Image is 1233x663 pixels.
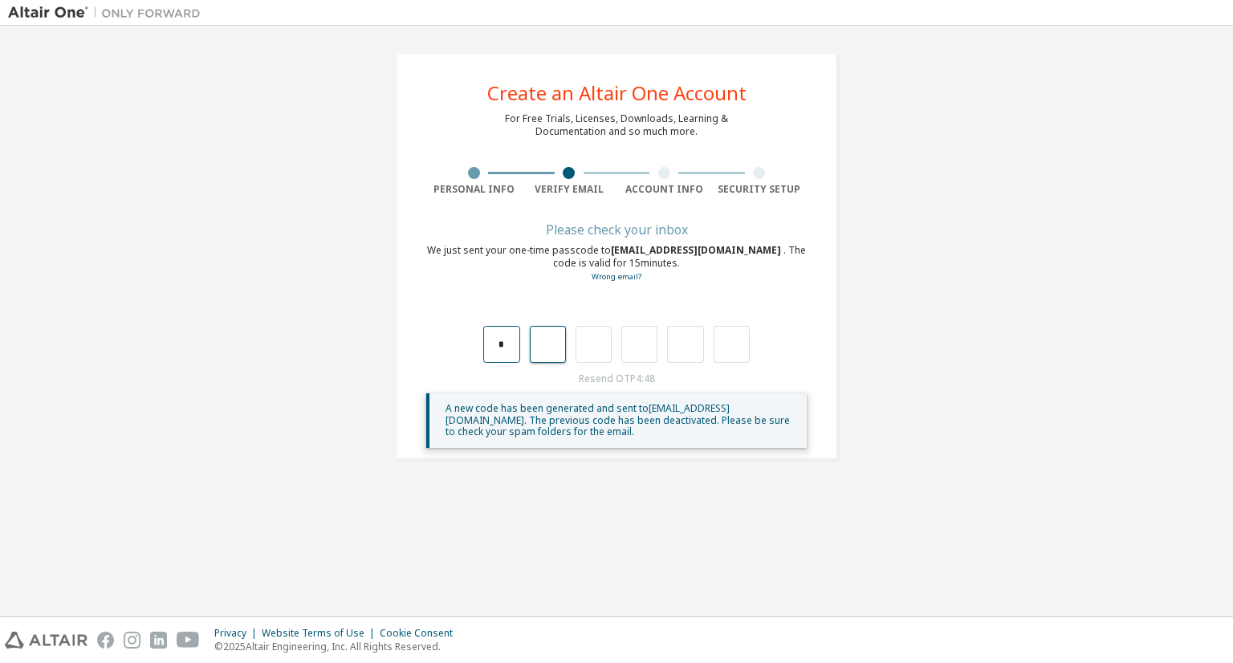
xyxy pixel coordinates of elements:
div: Privacy [214,627,262,640]
img: youtube.svg [177,632,200,649]
a: Go back to the registration form [592,271,641,282]
div: Personal Info [426,183,522,196]
div: Please check your inbox [426,225,807,234]
div: Create an Altair One Account [487,83,747,103]
img: altair_logo.svg [5,632,87,649]
span: [EMAIL_ADDRESS][DOMAIN_NAME] [611,243,783,257]
div: Cookie Consent [380,627,462,640]
img: facebook.svg [97,632,114,649]
div: Account Info [616,183,712,196]
img: linkedin.svg [150,632,167,649]
div: We just sent your one-time passcode to . The code is valid for 15 minutes. [426,244,807,283]
img: Altair One [8,5,209,21]
div: Verify Email [522,183,617,196]
div: For Free Trials, Licenses, Downloads, Learning & Documentation and so much more. [505,112,728,138]
span: A new code has been generated and sent to [EMAIL_ADDRESS][DOMAIN_NAME] . The previous code has be... [446,401,790,438]
p: © 2025 Altair Engineering, Inc. All Rights Reserved. [214,640,462,653]
div: Security Setup [712,183,808,196]
img: instagram.svg [124,632,140,649]
div: Website Terms of Use [262,627,380,640]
